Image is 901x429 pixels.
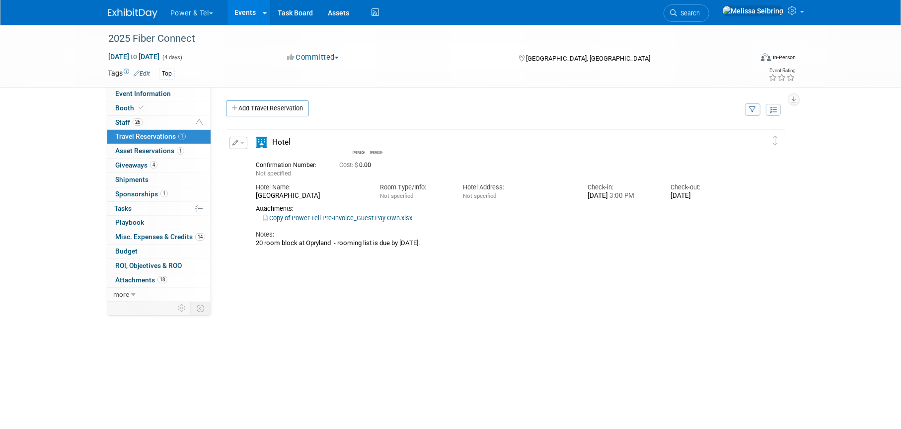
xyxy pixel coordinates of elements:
[107,101,211,115] a: Booth
[256,137,267,148] i: Hotel
[114,204,132,212] span: Tasks
[380,192,413,199] span: Not specified
[588,183,656,192] div: Check-in:
[693,52,796,67] div: Event Format
[173,302,191,315] td: Personalize Event Tab Strip
[107,288,211,302] a: more
[115,175,149,183] span: Shipments
[256,192,365,200] div: [GEOGRAPHIC_DATA]
[159,69,175,79] div: Top
[134,70,150,77] a: Edit
[115,104,146,112] span: Booth
[256,239,739,247] div: 20 room block at Opryland - rooming list is due by [DATE].
[115,89,171,97] span: Event Information
[108,68,150,80] td: Tags
[256,205,739,213] div: Attachments:
[353,149,365,155] div: Katie Larson
[772,54,796,61] div: In-Person
[115,147,184,155] span: Asset Reservations
[284,52,343,63] button: Committed
[108,52,160,61] span: [DATE] [DATE]
[115,132,186,140] span: Travel Reservations
[773,136,778,146] i: Click and drag to move item
[107,130,211,144] a: Travel Reservations1
[195,233,205,241] span: 14
[107,273,211,287] a: Attachments18
[107,230,211,244] a: Misc. Expenses & Credits14
[115,276,167,284] span: Attachments
[608,192,634,199] span: 3:00 PM
[107,116,211,130] a: Staff26
[256,230,739,239] div: Notes:
[178,133,186,140] span: 1
[107,159,211,172] a: Giveaways4
[339,162,375,169] span: 0.00
[108,8,157,18] img: ExhibitDay
[722,5,784,16] img: Melissa Seibring
[161,54,182,61] span: (4 days)
[370,135,384,149] img: Olivia White
[107,245,211,258] a: Budget
[160,190,168,197] span: 1
[115,233,205,241] span: Misc. Expenses & Credits
[226,100,309,116] a: Add Travel Reservation
[677,9,700,17] span: Search
[115,190,168,198] span: Sponsorships
[272,138,291,147] span: Hotel
[115,218,144,226] span: Playbook
[157,276,167,283] span: 18
[133,118,143,126] span: 26
[139,105,144,110] i: Booth reservation complete
[463,192,496,199] span: Not specified
[256,159,324,169] div: Confirmation Number:
[339,162,359,169] span: Cost: $
[256,183,365,192] div: Hotel Name:
[664,4,709,22] a: Search
[526,55,650,62] span: [GEOGRAPHIC_DATA], [GEOGRAPHIC_DATA]
[107,87,211,101] a: Event Information
[191,302,211,315] td: Toggle Event Tabs
[368,135,385,155] div: Olivia White
[150,161,157,169] span: 4
[463,183,572,192] div: Hotel Address:
[350,135,368,155] div: Katie Larson
[380,183,448,192] div: Room Type/Info:
[107,216,211,230] a: Playbook
[105,30,737,48] div: 2025 Fiber Connect
[588,192,656,200] div: [DATE]
[107,187,211,201] a: Sponsorships1
[107,202,211,216] a: Tasks
[750,107,756,113] i: Filter by Traveler
[115,161,157,169] span: Giveaways
[107,144,211,158] a: Asset Reservations1
[113,290,129,298] span: more
[263,214,412,222] a: Copy of Power Tell Pre-Invoice_Guest Pay Own.xlsx
[256,170,291,177] span: Not specified
[115,118,143,126] span: Staff
[671,192,739,200] div: [DATE]
[196,118,203,127] span: Potential Scheduling Conflict -- at least one attendee is tagged in another overlapping event.
[768,68,795,73] div: Event Rating
[370,149,382,155] div: Olivia White
[761,53,771,61] img: Format-Inperson.png
[177,147,184,155] span: 1
[671,183,739,192] div: Check-out:
[115,247,138,255] span: Budget
[115,261,182,269] span: ROI, Objectives & ROO
[353,135,367,149] img: Katie Larson
[107,173,211,187] a: Shipments
[107,259,211,273] a: ROI, Objectives & ROO
[129,53,139,61] span: to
